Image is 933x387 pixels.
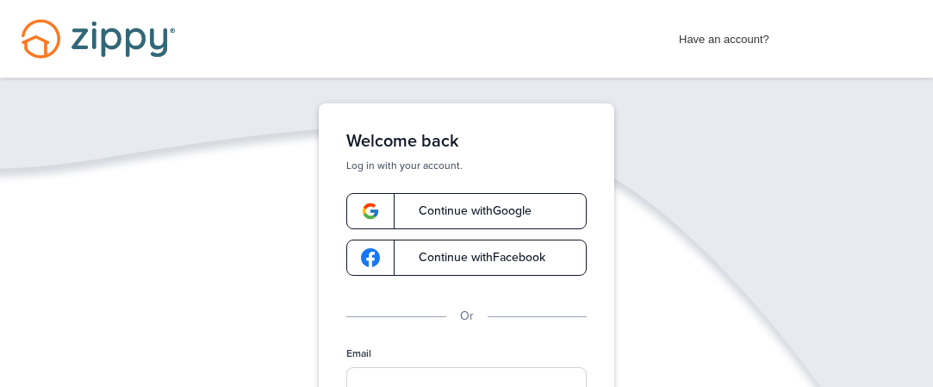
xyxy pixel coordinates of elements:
[361,248,380,267] img: google-logo
[401,205,532,217] span: Continue with Google
[346,240,587,276] a: google-logoContinue withFacebook
[346,346,371,361] label: Email
[679,22,769,49] span: Have an account?
[346,193,587,229] a: google-logoContinue withGoogle
[401,252,545,264] span: Continue with Facebook
[361,202,380,221] img: google-logo
[460,307,474,326] p: Or
[346,159,587,172] p: Log in with your account.
[346,131,587,152] h1: Welcome back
